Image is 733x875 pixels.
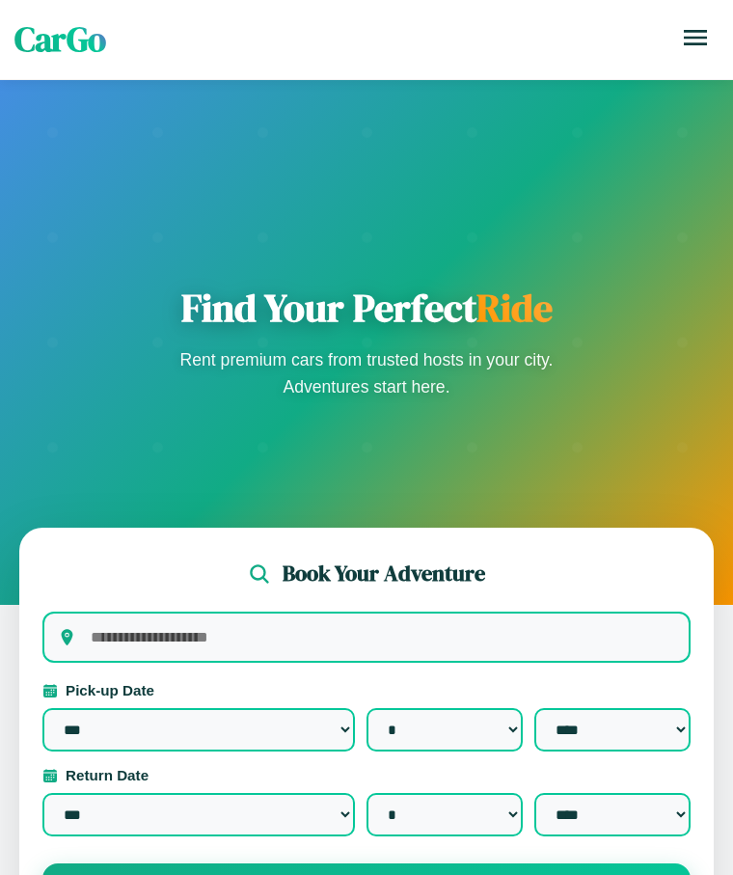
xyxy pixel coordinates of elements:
h2: Book Your Adventure [283,559,485,588]
label: Pick-up Date [42,682,691,698]
span: Ride [476,282,553,334]
label: Return Date [42,767,691,783]
p: Rent premium cars from trusted hosts in your city. Adventures start here. [174,346,559,400]
span: CarGo [14,16,106,63]
h1: Find Your Perfect [174,285,559,331]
